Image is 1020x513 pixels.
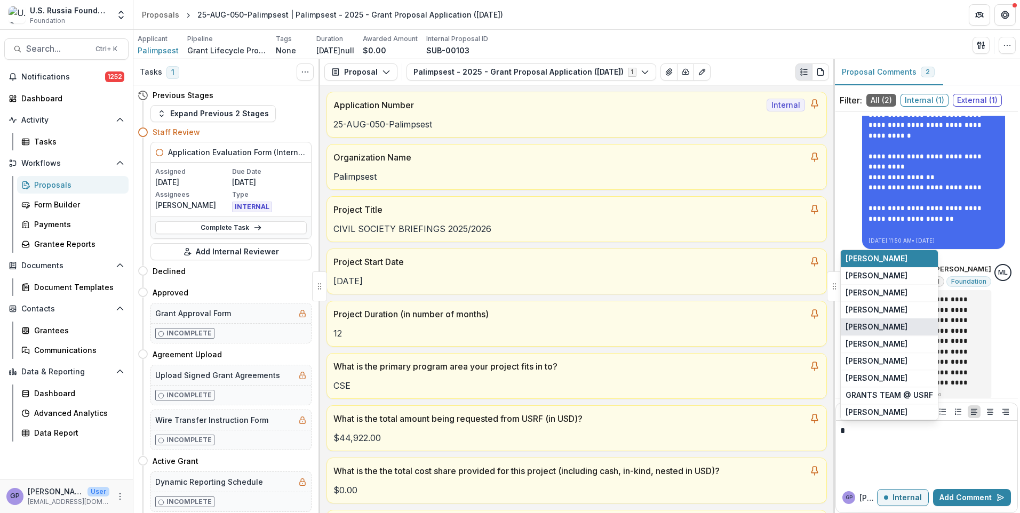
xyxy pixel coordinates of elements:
a: Advanced Analytics [17,404,129,422]
p: Internal [892,493,922,502]
div: U.S. Russia Foundation [30,5,109,16]
a: Application NumberInternal25-AUG-050-Palimpsest [326,92,827,138]
span: Internal ( 1 ) [901,94,949,107]
div: Proposals [142,9,179,20]
p: What is the the total cost share provided for this project (including cash, in-kind, nested in USD)? [333,464,805,477]
p: Application Number [333,99,762,111]
h3: Tasks [140,68,162,77]
span: Internal [767,99,805,111]
div: Data Report [34,427,120,438]
button: Proposal Comments [833,59,943,85]
span: 1252 [105,71,124,82]
img: U.S. Russia Foundation [9,6,26,23]
div: 25-AUG-050-Palimpsest | Palimpsest - 2025 - Grant Proposal Application ([DATE]) [197,9,503,20]
button: Toggle View Cancelled Tasks [297,63,314,81]
p: Pipeline [187,34,213,44]
a: Palimpsest [138,45,179,56]
button: Open Contacts [4,300,129,317]
a: Organization NamePalimpsest [326,144,827,190]
button: [PERSON_NAME] [841,335,938,352]
p: [PERSON_NAME] [933,264,991,275]
a: What is the primary program area your project fits in to?CSE [326,353,827,399]
button: More [114,490,126,503]
a: Project TitleCIVIL SOCIETY BRIEFINGS 2025/2026 [326,196,827,242]
p: $0.00 [363,45,386,56]
p: [PERSON_NAME] [155,199,230,211]
p: Awarded Amount [363,34,418,44]
button: Internal [877,489,929,506]
span: Notifications [21,73,105,82]
span: 2 [926,68,930,76]
span: INTERNAL [232,202,272,212]
button: GRANTS TEAM @ USRF [841,387,938,404]
button: Partners [969,4,990,26]
button: Notifications1252 [4,68,129,85]
p: Project Duration (in number of months) [333,308,805,320]
button: Open Data & Reporting [4,363,129,380]
div: Grantees [34,325,120,336]
p: [DATE] 11:50 AM • [DATE] [868,237,999,245]
p: Duration [316,34,343,44]
a: Tasks [17,133,129,150]
div: Communications [34,344,120,356]
span: Workflows [21,159,111,168]
h5: Application Evaluation Form (Internal) [168,147,307,158]
button: Palimpsest - 2025 - Grant Proposal Application ([DATE])1 [407,63,656,81]
a: Form Builder [17,196,129,213]
h4: Approved [153,287,188,298]
h5: Dynamic Reporting Schedule [155,476,263,487]
div: Document Templates [34,282,120,293]
p: [DATE]null [316,45,354,56]
span: Search... [26,44,89,54]
a: Complete Task [155,221,307,234]
span: Foundation [951,278,986,285]
h4: Staff Review [153,126,200,138]
p: 12 [333,327,820,340]
p: [DATE] [333,275,820,287]
a: Project Duration (in number of months)12 [326,301,827,347]
p: Assigned [155,167,230,177]
span: Contacts [21,304,111,314]
button: Align Right [999,405,1012,418]
button: Bullet List [936,405,949,418]
button: Open Activity [4,111,129,129]
h4: Agreement Upload [153,349,222,360]
button: Proposal [324,63,397,81]
p: Organization Name [333,151,805,164]
a: Document Templates [17,278,129,296]
p: [PERSON_NAME] P [859,492,877,503]
p: Incomplete [166,497,212,507]
p: [EMAIL_ADDRESS][DOMAIN_NAME] [28,497,109,507]
p: CSE [333,379,820,392]
a: Proposals [17,176,129,194]
div: Tasks [34,136,120,147]
button: Edit as form [694,63,711,81]
p: Incomplete [166,328,212,338]
div: Payments [34,219,120,230]
div: Maria Lvova [998,269,1008,276]
h4: Previous Stages [153,90,213,101]
p: Filter: [840,94,862,107]
p: $44,922.00 [333,431,820,444]
h5: Grant Approval Form [155,308,231,319]
div: Grantee Reports [34,238,120,250]
button: Open Documents [4,257,129,274]
button: View Attached Files [660,63,678,81]
p: Assignees [155,190,230,199]
p: [DATE] [232,177,307,188]
h5: Wire Transfer Instruction Form [155,414,268,426]
button: Add Internal Reviewer [150,243,312,260]
span: External ( 1 ) [953,94,1002,107]
div: Gennady Podolny [846,495,852,500]
a: Payments [17,215,129,233]
p: $0.00 [333,484,820,496]
p: Incomplete [166,435,212,445]
span: Foundation [30,16,65,26]
button: [PERSON_NAME] [841,301,938,318]
span: Data & Reporting [21,367,111,376]
div: Form Builder [34,199,120,210]
button: Get Help [994,4,1016,26]
button: Add Comment [933,489,1011,506]
h5: Upload Signed Grant Agreements [155,370,280,381]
